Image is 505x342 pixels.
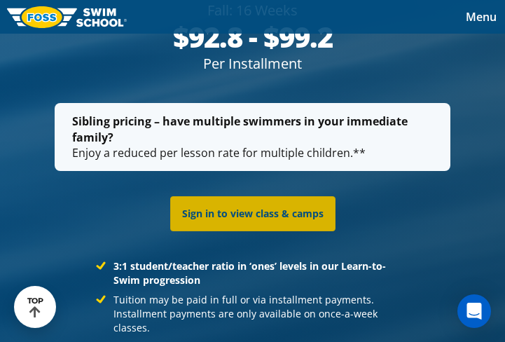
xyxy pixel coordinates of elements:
strong: 3:1 student/teacher ratio in ‘ones’ levels in our Learn-to-Swim progression [113,259,386,287]
div: $92.8 - $99.2 [55,20,450,54]
p: Enjoy a reduced per lesson rate for multiple children.** [72,114,432,160]
a: Sign in to view class & camps [170,196,335,231]
div: Open Intercom Messenger [457,294,491,328]
span: Menu [466,9,497,25]
img: FOSS Swim School Logo [7,6,127,28]
li: Tuition may be paid in full or via installment payments. Installment payments are only available ... [96,293,409,335]
div: Per Installment [55,54,450,74]
div: TOP [27,296,43,318]
button: Toggle navigation [457,6,505,27]
strong: Sibling pricing – have multiple swimmers in your immediate family? [72,114,408,144]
